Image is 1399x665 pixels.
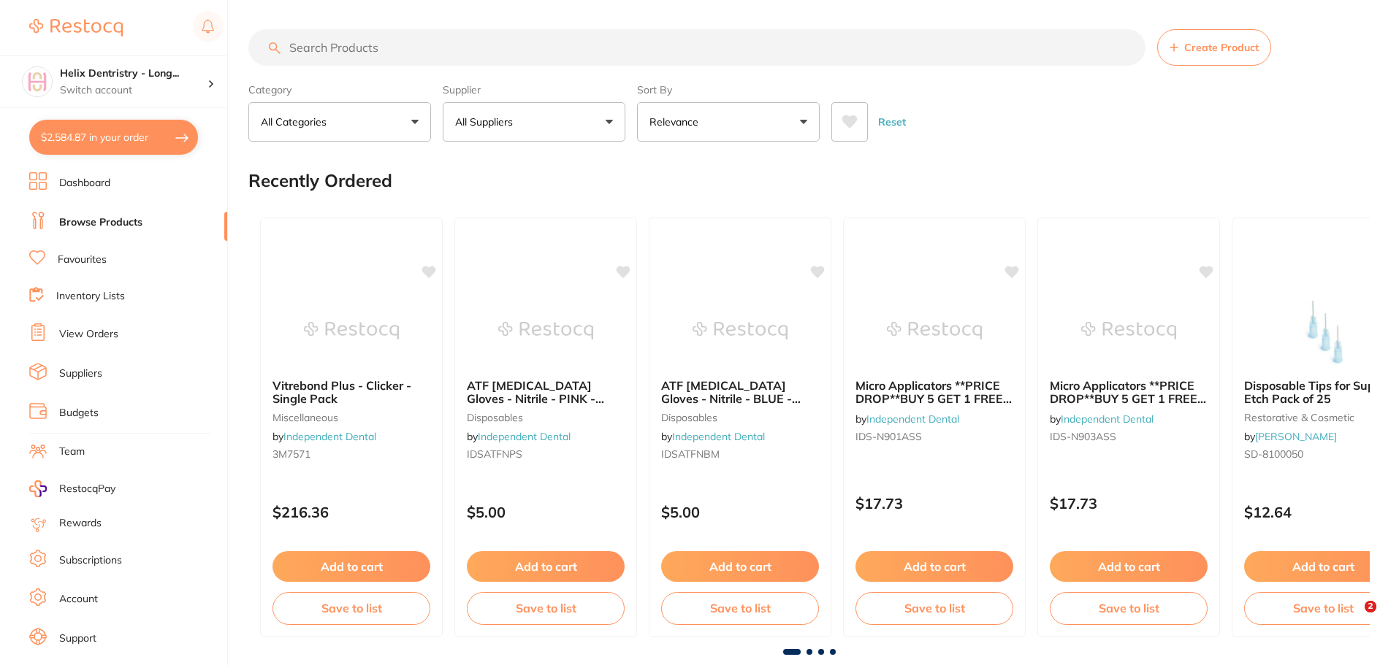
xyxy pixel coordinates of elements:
[261,115,332,129] p: All Categories
[56,289,125,304] a: Inventory Lists
[1050,379,1208,406] b: Micro Applicators **PRICE DROP**BUY 5 GET 1 FREE** - Ultra Fine
[23,67,52,96] img: Helix Dentristry - Long Jetty
[1050,551,1208,582] button: Add to cart
[693,294,788,367] img: ATF Dental Examination Gloves - Nitrile - BLUE - Medium
[455,115,519,129] p: All Suppliers
[272,430,376,443] span: by
[59,631,96,646] a: Support
[272,551,430,582] button: Add to cart
[498,294,593,367] img: ATF Dental Examination Gloves - Nitrile - PINK - Small
[661,448,819,460] small: IDSATFNBM
[60,66,207,81] h4: Helix Dentristry - Long Jetty
[59,553,122,568] a: Subscriptions
[855,412,959,426] span: by
[248,102,431,142] button: All Categories
[467,448,625,460] small: IDSATFNPS
[649,115,704,129] p: Relevance
[478,430,571,443] a: Independent Dental
[29,480,47,497] img: RestocqPay
[58,253,107,267] a: Favourites
[248,171,392,191] h2: Recently Ordered
[59,176,110,191] a: Dashboard
[1244,430,1337,443] span: by
[29,120,198,155] button: $2,584.87 in your order
[467,592,625,624] button: Save to list
[661,592,819,624] button: Save to list
[672,430,765,443] a: Independent Dental
[1335,601,1370,636] iframe: Intercom live chat
[661,379,819,406] b: ATF Dental Examination Gloves - Nitrile - BLUE - Medium
[1365,601,1376,612] span: 2
[272,412,430,423] small: miscellaneous
[467,504,625,520] p: $5.00
[59,366,102,381] a: Suppliers
[59,445,85,459] a: Team
[29,480,115,497] a: RestocqPay
[59,327,118,342] a: View Orders
[661,412,819,423] small: disposables
[272,592,430,624] button: Save to list
[59,406,99,420] a: Budgets
[855,495,1013,512] p: $17.73
[272,448,430,460] small: 3M7571
[874,102,910,142] button: Reset
[1157,29,1271,66] button: Create Product
[1050,431,1208,442] small: IDS-N903ASS
[59,215,142,230] a: Browse Products
[887,294,982,367] img: Micro Applicators **PRICE DROP**BUY 5 GET 1 FREE** - Regular
[1081,294,1176,367] img: Micro Applicators **PRICE DROP**BUY 5 GET 1 FREE** - Ultra Fine
[1050,412,1154,426] span: by
[443,83,625,96] label: Supplier
[855,379,1013,406] b: Micro Applicators **PRICE DROP**BUY 5 GET 1 FREE** - Regular
[661,504,819,520] p: $5.00
[59,516,102,531] a: Rewards
[1255,430,1337,443] a: [PERSON_NAME]
[59,592,98,607] a: Account
[283,430,376,443] a: Independent Dental
[467,379,625,406] b: ATF Dental Examination Gloves - Nitrile - PINK - Small
[855,592,1013,624] button: Save to list
[467,412,625,423] small: disposables
[1184,42,1259,53] span: Create Product
[855,551,1013,582] button: Add to cart
[1050,495,1208,512] p: $17.73
[248,29,1145,66] input: Search Products
[272,504,430,520] p: $216.36
[1050,592,1208,624] button: Save to list
[661,430,765,443] span: by
[304,294,399,367] img: Vitrebond Plus - Clicker - Single Pack
[1061,412,1154,426] a: Independent Dental
[29,11,123,45] a: Restocq Logo
[467,430,571,443] span: by
[248,83,431,96] label: Category
[661,551,819,582] button: Add to cart
[272,379,430,406] b: Vitrebond Plus - Clicker - Single Pack
[866,412,959,426] a: Independent Dental
[855,431,1013,442] small: IDS-N901ASS
[59,482,115,496] span: RestocqPay
[637,83,820,96] label: Sort By
[443,102,625,142] button: All Suppliers
[467,551,625,582] button: Add to cart
[1276,294,1371,367] img: Disposable Tips for Super Etch Pack of 25
[637,102,820,142] button: Relevance
[29,19,123,36] img: Restocq Logo
[60,83,207,98] p: Switch account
